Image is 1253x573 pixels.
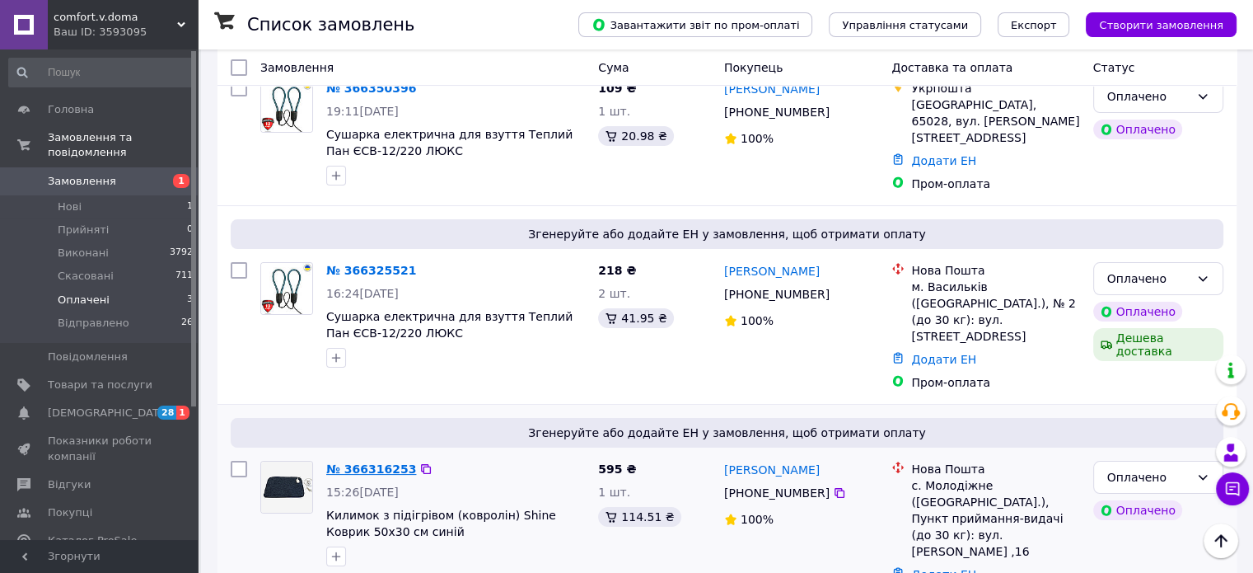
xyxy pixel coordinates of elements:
button: Чат з покупцем [1216,472,1249,505]
span: Товари та послуги [48,378,152,392]
a: № 366325521 [326,264,416,277]
span: Доставка та оплата [891,61,1012,74]
a: [PERSON_NAME] [724,263,820,279]
span: 1 [187,200,193,214]
button: Завантажити звіт по пром-оплаті [578,12,812,37]
button: Наверх [1204,524,1238,558]
span: Замовлення [260,61,334,74]
span: Відгуки [48,477,91,492]
span: 26 [181,316,193,331]
a: Фото товару [260,461,313,514]
span: Скасовані [58,269,114,284]
span: Створити замовлення [1099,19,1223,31]
div: м. Васильків ([GEOGRAPHIC_DATA].), № 2 (до 30 кг): вул. [STREET_ADDRESS] [911,279,1079,345]
div: [PHONE_NUMBER] [721,283,833,306]
span: Статус [1093,61,1135,74]
span: 218 ₴ [598,264,636,277]
a: Сушарка електрична для взуття Теплий Пан ЄСВ-12/220 ЛЮКС [326,310,573,340]
a: [PERSON_NAME] [724,462,820,478]
span: Управління статусами [842,19,968,31]
span: 100% [741,132,774,145]
span: 1 шт. [598,486,630,499]
a: № 366316253 [326,463,416,476]
img: Фото товару [261,263,312,314]
a: Сушарка електрична для взуття Теплий Пан ЄСВ-12/220 ЛЮКС [326,128,573,157]
span: Головна [48,102,94,117]
span: 15:26[DATE] [326,486,399,499]
div: Нова Пошта [911,461,1079,477]
a: [PERSON_NAME] [724,81,820,97]
input: Пошук [8,58,194,87]
span: 16:24[DATE] [326,287,399,300]
div: [GEOGRAPHIC_DATA], 65028, вул. [PERSON_NAME][STREET_ADDRESS] [911,96,1079,146]
span: 100% [741,314,774,327]
span: 3 [187,293,193,308]
a: Додати ЕН [911,154,976,167]
span: Замовлення [48,174,116,189]
span: Покупець [724,61,783,74]
div: Оплачено [1107,270,1190,288]
span: Каталог ProSale [48,533,137,548]
div: Оплачено [1093,302,1182,322]
span: Оплачені [58,293,110,308]
div: Пром-оплата [911,374,1079,391]
a: Додати ЕН [911,353,976,366]
div: Дешева доставка [1093,328,1223,361]
span: Прийняті [58,223,109,237]
a: Килимок з підігрівом (ковролін) Shine Коврик 50х30 см синій [326,509,556,538]
span: 100% [741,513,774,526]
span: 109 ₴ [598,82,636,95]
span: 1 [176,406,189,420]
span: 28 [157,406,176,420]
div: Оплачено [1107,468,1190,486]
div: Укрпошта [911,80,1079,96]
span: Відправлено [58,316,129,331]
img: Фото товару [261,81,312,132]
span: 3792 [170,246,193,261]
a: Створити замовлення [1069,17,1237,31]
div: Ваш ID: 3593095 [54,25,198,40]
button: Експорт [998,12,1070,37]
a: Фото товару [260,262,313,315]
span: Згенеруйте або додайте ЕН у замовлення, щоб отримати оплату [237,425,1217,441]
span: Експорт [1011,19,1057,31]
span: Cума [598,61,629,74]
span: 595 ₴ [598,463,636,476]
span: 1 шт. [598,105,630,118]
img: Фото товару [261,462,312,513]
span: [DEMOGRAPHIC_DATA] [48,406,170,420]
button: Управління статусами [829,12,981,37]
div: Нова Пошта [911,262,1079,279]
span: Нові [58,200,82,214]
span: 0 [187,223,193,237]
span: comfort.v.doma [54,10,177,25]
div: 114.51 ₴ [598,507,680,527]
span: 1 [173,174,189,188]
div: 20.98 ₴ [598,126,673,146]
span: Повідомлення [48,350,128,364]
div: Оплачено [1107,87,1190,106]
span: 711 [175,269,193,284]
span: Завантажити звіт по пром-оплаті [591,17,799,32]
button: Створити замовлення [1086,12,1237,37]
div: 41.95 ₴ [598,308,673,328]
a: № 366350396 [326,82,416,95]
span: 2 шт. [598,287,630,300]
div: Оплачено [1093,500,1182,520]
span: Замовлення та повідомлення [48,130,198,160]
span: 19:11[DATE] [326,105,399,118]
a: Фото товару [260,80,313,133]
div: с. Молодіжне ([GEOGRAPHIC_DATA].), Пункт приймання-видачі (до 30 кг): вул. [PERSON_NAME] ,16 [911,477,1079,560]
h1: Список замовлень [247,15,414,35]
span: Показники роботи компанії [48,434,152,463]
div: [PHONE_NUMBER] [721,481,833,505]
span: Покупці [48,505,92,520]
div: Пром-оплата [911,176,1079,192]
span: Згенеруйте або додайте ЕН у замовлення, щоб отримати оплату [237,226,1217,242]
div: Оплачено [1093,120,1182,139]
span: Виконані [58,246,109,261]
div: [PHONE_NUMBER] [721,101,833,124]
